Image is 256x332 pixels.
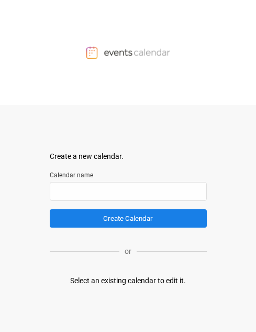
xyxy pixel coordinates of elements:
img: Events Calendar [86,46,170,59]
div: Select an existing calendar to edit it. [70,275,186,286]
p: or [119,246,137,257]
button: Create Calendar [50,209,207,228]
label: Calendar name [50,170,207,180]
div: Create a new calendar. [50,151,207,162]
